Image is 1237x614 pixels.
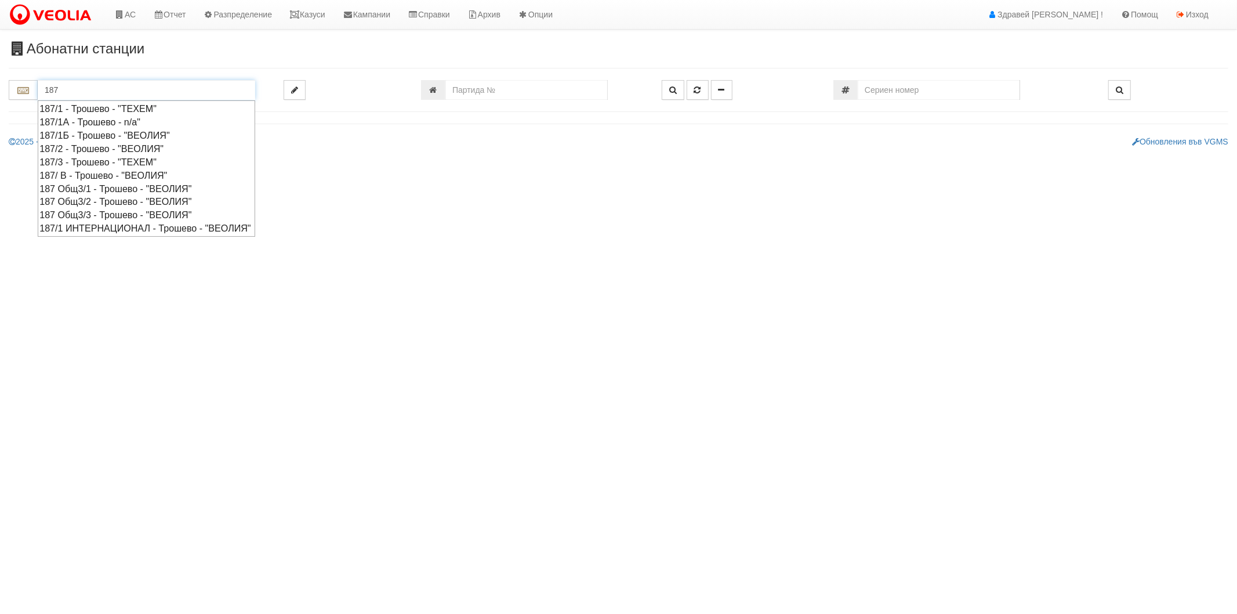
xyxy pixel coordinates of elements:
[39,182,253,196] div: 187 Общ3/1 - Трошево - "ВЕОЛИЯ"
[39,115,253,129] div: 187/1А - Трошево - n/a"
[39,102,253,115] div: 187/1 - Трошево - "ТЕХЕМ"
[39,156,253,169] div: 187/3 - Трошево - "ТЕХЕМ"
[39,208,253,222] div: 187 Общ3/3 - Трошево - "ВЕОЛИЯ"
[9,3,97,27] img: VeoliaLogo.png
[9,137,104,146] a: 2025 - Sintex Group Ltd.
[9,41,1228,56] h3: Абонатни станции
[858,80,1020,100] input: Сериен номер
[38,80,255,100] input: Абонатна станция
[39,222,253,235] div: 187/1 ИНТЕРНАЦИОНАЛ - Трошево - "ВЕОЛИЯ"
[39,195,253,208] div: 187 Общ3/2 - Трошево - "ВЕОЛИЯ"
[1132,137,1228,146] a: Обновления във VGMS
[445,80,608,100] input: Партида №
[39,142,253,156] div: 187/2 - Трошево - "ВЕОЛИЯ"
[39,169,253,182] div: 187/ В - Трошево - "ВЕОЛИЯ"
[39,129,253,142] div: 187/1Б - Трошево - "ВЕОЛИЯ"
